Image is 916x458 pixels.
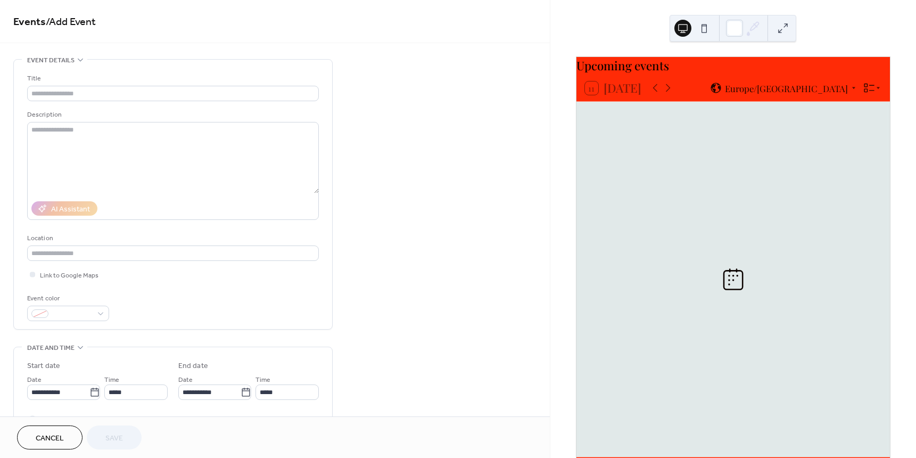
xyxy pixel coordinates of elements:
button: Cancel [17,426,82,449]
div: Title [27,73,317,84]
span: Date and time [27,342,75,354]
a: Events [13,12,46,32]
div: Upcoming events [576,57,890,75]
div: Location [27,233,317,244]
span: Time [255,374,270,386]
div: Description [27,109,317,120]
div: Start date [27,361,60,372]
span: Time [104,374,119,386]
span: Link to Google Maps [40,270,98,281]
div: End date [178,361,208,372]
div: Event color [27,293,107,304]
span: Date [27,374,42,386]
span: Europe/[GEOGRAPHIC_DATA] [725,84,848,93]
span: / Add Event [46,12,96,32]
span: Cancel [36,433,64,444]
span: All day [40,414,59,425]
span: Event details [27,55,75,66]
span: Date [178,374,193,386]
